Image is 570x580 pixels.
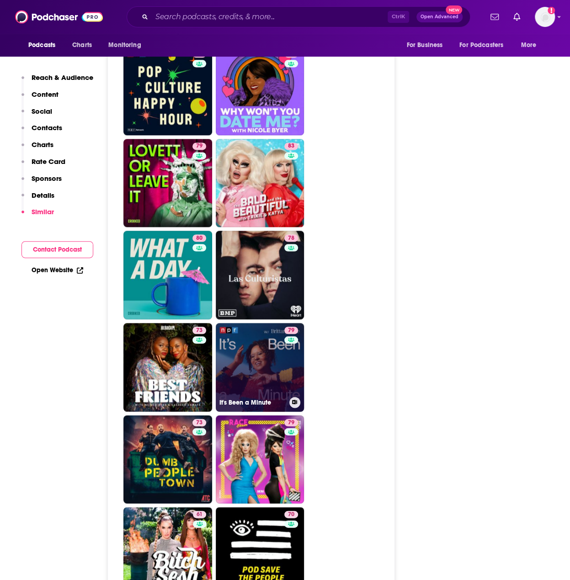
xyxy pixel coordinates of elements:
p: Social [32,107,52,116]
p: Details [32,191,54,200]
svg: Add a profile image [548,7,555,14]
button: open menu [22,37,67,54]
span: Monitoring [108,39,141,52]
span: 78 [288,234,294,243]
button: Reach & Audience [21,73,93,90]
a: 83 [284,142,298,150]
p: Content [32,90,59,99]
p: Sponsors [32,174,62,183]
span: Podcasts [28,39,55,52]
button: open menu [102,37,153,54]
a: 73 [123,323,212,411]
span: For Business [406,39,442,52]
a: Show notifications dropdown [487,9,502,25]
p: Rate Card [32,157,65,166]
span: 79 [288,418,294,427]
span: Logged in as chonisebass [535,7,555,27]
a: 61 [193,511,206,518]
span: 83 [288,142,294,151]
button: Content [21,90,59,107]
a: 78 [284,50,298,58]
a: 80 [192,234,206,242]
span: 70 [288,510,294,519]
a: 79 [284,419,298,426]
button: open menu [515,37,548,54]
button: Sponsors [21,174,62,191]
button: Similar [21,207,54,224]
button: open menu [453,37,517,54]
input: Search podcasts, credits, & more... [152,10,388,24]
button: open menu [400,37,454,54]
span: Open Advanced [421,15,458,19]
p: Charts [32,140,53,149]
a: 79It's Been a Minute [216,323,304,411]
img: User Profile [535,7,555,27]
a: 79 [284,327,298,334]
a: 73 [192,327,206,334]
a: 80 [123,231,212,319]
a: 78 [216,47,304,135]
a: 79 [123,139,212,227]
a: 78 [284,234,298,242]
a: 87 [192,50,206,58]
button: Open AdvancedNew [416,11,463,22]
a: 83 [216,139,304,227]
button: Social [21,107,52,124]
a: 87 [123,47,212,135]
button: Contacts [21,123,62,140]
span: New [446,5,462,14]
span: 61 [197,510,202,519]
a: 79 [216,415,304,504]
button: Details [21,191,54,208]
h3: It's Been a Minute [219,398,286,406]
span: More [521,39,537,52]
a: 79 [192,142,206,150]
span: 80 [196,234,202,243]
button: Rate Card [21,157,65,174]
a: 70 [284,511,298,518]
a: Open Website [32,266,83,274]
span: 73 [196,326,202,335]
a: 73 [123,415,212,504]
span: 79 [196,142,202,151]
button: Contact Podcast [21,241,93,258]
p: Similar [32,207,54,216]
p: Reach & Audience [32,73,93,82]
div: Search podcasts, credits, & more... [127,6,470,27]
a: 78 [216,231,304,319]
button: Charts [21,140,53,157]
span: Ctrl K [388,11,409,23]
span: Charts [72,39,92,52]
p: Contacts [32,123,62,132]
img: Podchaser - Follow, Share and Rate Podcasts [15,8,103,26]
span: 73 [196,418,202,427]
span: For Podcasters [459,39,503,52]
a: Charts [66,37,97,54]
a: Show notifications dropdown [510,9,524,25]
a: 73 [192,419,206,426]
span: 79 [288,326,294,335]
button: Show profile menu [535,7,555,27]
